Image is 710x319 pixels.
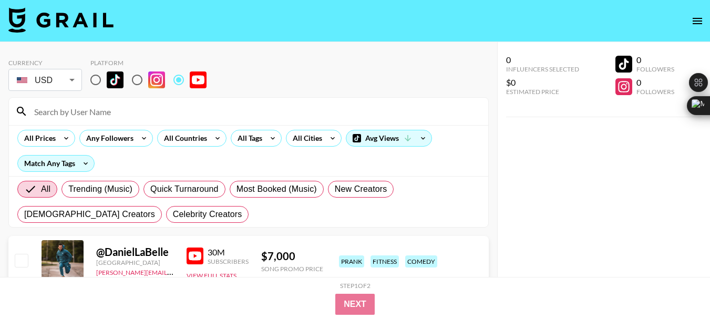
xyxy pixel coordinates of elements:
span: All [41,183,50,195]
div: Followers [636,65,674,73]
div: Currency [8,59,82,67]
img: Instagram [148,71,165,88]
img: Grail Talent [8,7,114,33]
span: Trending (Music) [68,183,132,195]
div: USD [11,71,80,89]
div: 0 [636,55,674,65]
a: [PERSON_NAME][EMAIL_ADDRESS][DOMAIN_NAME] [96,266,252,276]
span: [DEMOGRAPHIC_DATA] Creators [24,208,155,221]
div: 30M [208,247,249,258]
iframe: Drift Widget Chat Controller [657,266,697,306]
div: Influencers Selected [506,65,579,73]
div: Estimated Price [506,88,579,96]
div: All Cities [286,130,324,146]
div: Subscribers [208,258,249,265]
span: Celebrity Creators [173,208,242,221]
div: All Tags [231,130,264,146]
button: View Full Stats [187,272,236,280]
img: YouTube [190,71,207,88]
div: @ DanielLaBelle [96,245,174,259]
div: Any Followers [80,130,136,146]
div: 0 [506,55,579,65]
div: Step 1 of 2 [340,282,371,290]
div: $0 [506,77,579,88]
span: New Creators [335,183,387,195]
img: TikTok [107,71,124,88]
div: fitness [371,255,399,267]
span: Quick Turnaround [150,183,219,195]
div: All Countries [158,130,209,146]
div: prank [339,255,364,267]
div: Platform [90,59,215,67]
img: YouTube [187,248,203,264]
button: Next [335,294,375,315]
div: 0 [636,77,674,88]
div: All Prices [18,130,58,146]
div: comedy [405,255,437,267]
button: open drawer [687,11,708,32]
div: Followers [636,88,674,96]
div: Song Promo Price [261,265,323,273]
div: $ 7,000 [261,250,323,263]
div: Avg Views [346,130,431,146]
input: Search by User Name [28,103,482,120]
div: Match Any Tags [18,156,94,171]
span: Most Booked (Music) [236,183,317,195]
div: [GEOGRAPHIC_DATA] [96,259,174,266]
